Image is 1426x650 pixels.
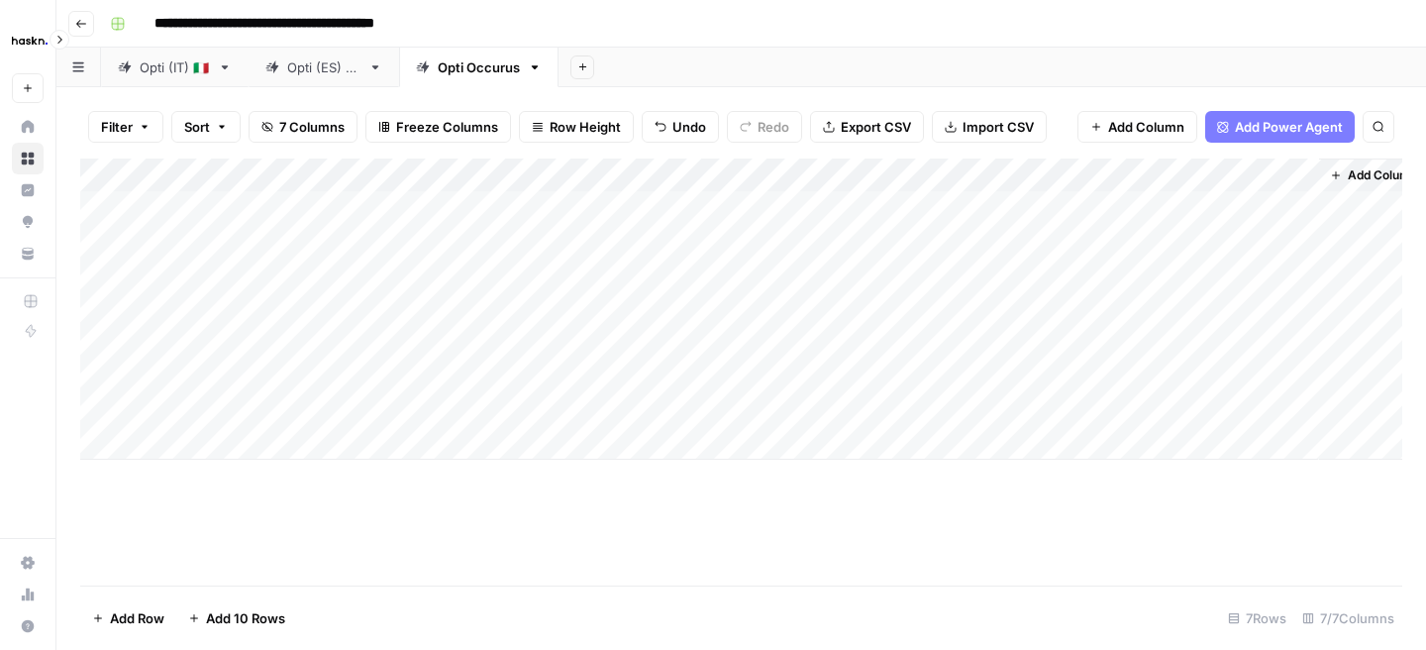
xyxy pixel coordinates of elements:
[396,117,498,137] span: Freeze Columns
[12,16,44,65] button: Workspace: Haskn
[12,579,44,610] a: Usage
[101,48,249,87] a: Opti (IT) 🇮🇹
[287,57,360,77] div: Opti (ES) 🇪🇸
[438,57,520,77] div: Opti Occurus
[963,117,1034,137] span: Import CSV
[88,111,163,143] button: Filter
[12,206,44,238] a: Opportunities
[642,111,719,143] button: Undo
[12,143,44,174] a: Browse
[206,608,285,628] span: Add 10 Rows
[758,117,789,137] span: Redo
[12,23,48,58] img: Haskn Logo
[80,602,176,634] button: Add Row
[110,608,164,628] span: Add Row
[399,48,559,87] a: Opti Occurus
[1235,117,1343,137] span: Add Power Agent
[12,547,44,579] a: Settings
[1205,111,1355,143] button: Add Power Agent
[184,117,210,137] span: Sort
[1348,166,1417,184] span: Add Column
[12,610,44,642] button: Help + Support
[727,111,802,143] button: Redo
[672,117,706,137] span: Undo
[249,48,399,87] a: Opti (ES) 🇪🇸
[932,111,1047,143] button: Import CSV
[365,111,511,143] button: Freeze Columns
[1077,111,1197,143] button: Add Column
[12,174,44,206] a: Insights
[12,111,44,143] a: Home
[550,117,621,137] span: Row Height
[1294,602,1402,634] div: 7/7 Columns
[12,238,44,270] a: Your Data
[1322,162,1425,188] button: Add Column
[176,602,297,634] button: Add 10 Rows
[249,111,357,143] button: 7 Columns
[519,111,634,143] button: Row Height
[279,117,345,137] span: 7 Columns
[841,117,911,137] span: Export CSV
[1108,117,1184,137] span: Add Column
[101,117,133,137] span: Filter
[171,111,241,143] button: Sort
[140,57,210,77] div: Opti (IT) 🇮🇹
[810,111,924,143] button: Export CSV
[1220,602,1294,634] div: 7 Rows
